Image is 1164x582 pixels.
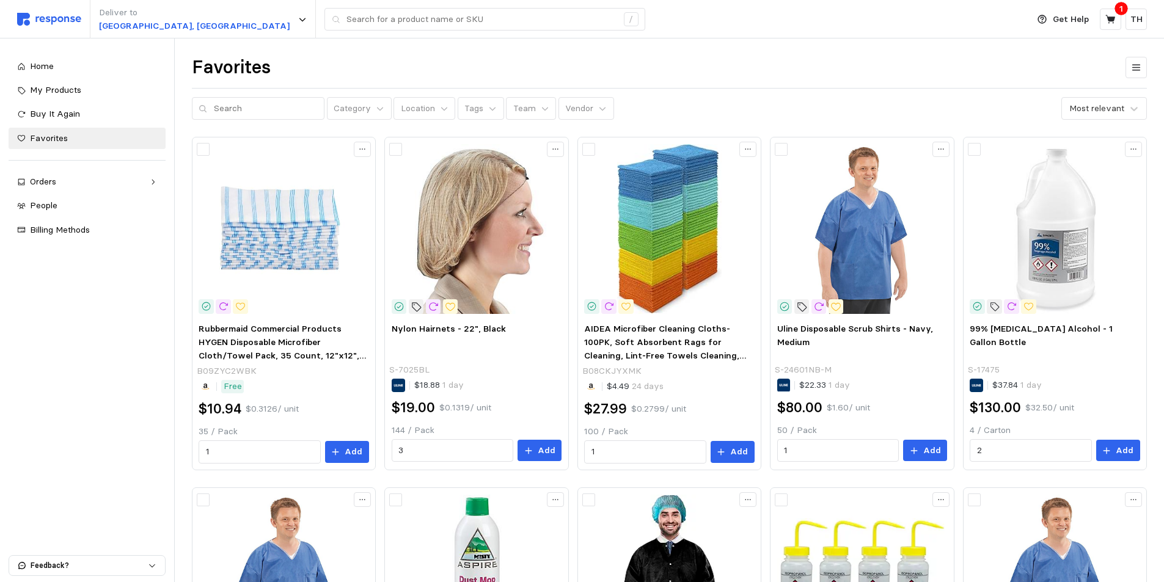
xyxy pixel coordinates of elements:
[345,445,362,459] p: Add
[439,401,491,415] p: $0.1319 / unit
[584,425,754,438] p: 100 / Pack
[9,219,166,241] a: Billing Methods
[1018,379,1042,390] span: 1 day
[1126,9,1147,30] button: TH
[30,108,80,119] span: Buy It Again
[784,440,891,462] input: Qty
[607,380,664,393] p: $4.49
[1030,8,1096,31] button: Get Help
[325,441,369,463] button: Add
[711,441,755,463] button: Add
[631,402,686,416] p: $0.2799 / unit
[197,365,257,378] p: B09ZYC2WBK
[214,98,318,120] input: Search
[775,363,832,377] p: S-24601NB-M
[30,60,54,71] span: Home
[346,9,617,31] input: Search for a product name or SKU
[970,424,1140,437] p: 4 / Carton
[1025,401,1074,415] p: $32.50 / unit
[398,440,506,462] input: Qty
[513,102,536,115] p: Team
[903,440,947,462] button: Add
[992,379,1042,392] p: $37.84
[9,103,166,125] a: Buy It Again
[558,97,614,120] button: Vendor
[584,144,754,314] img: 81zpetuiJzL.__AC_SX300_SY300_QL70_ML2_.jpg
[393,97,455,120] button: Location
[30,224,90,235] span: Billing Methods
[392,398,435,417] h2: $19.00
[977,440,1085,462] input: Qty
[1130,13,1143,26] p: TH
[440,379,464,390] span: 1 day
[777,398,822,417] h2: $80.00
[192,56,271,79] h1: Favorites
[826,379,850,390] span: 1 day
[392,323,506,334] span: Nylon Hairnets - 22", Black
[9,56,166,78] a: Home
[30,133,68,144] span: Favorites
[1096,440,1140,462] button: Add
[31,560,148,571] p: Feedback?
[582,365,642,378] p: B08CKJYXMK
[629,380,664,391] span: 24 days
[777,424,947,437] p: 50 / Pack
[9,195,166,217] a: People
[206,441,313,463] input: Qty
[968,363,1000,377] p: S-17475
[970,323,1113,347] span: 99% [MEDICAL_DATA] Alcohol - 1 Gallon Bottle
[327,97,392,120] button: Category
[199,144,368,314] img: 41bKHm22DbL._SX522_.jpg
[591,441,699,463] input: Qty
[334,102,371,115] p: Category
[464,102,483,115] p: Tags
[199,399,241,418] h2: $10.94
[518,440,562,462] button: Add
[9,79,166,101] a: My Products
[414,379,464,392] p: $18.88
[224,380,242,393] p: Free
[584,323,750,400] span: AIDEA Microfiber Cleaning Cloths-100PK, Soft Absorbent Rags for Cleaning, Lint-Free Towels Cleani...
[30,175,144,189] div: Orders
[1116,444,1133,457] p: Add
[584,399,627,418] h2: $27.99
[799,379,850,392] p: $22.33
[565,102,593,115] p: Vendor
[1053,13,1089,26] p: Get Help
[923,444,941,457] p: Add
[17,13,81,26] img: svg%3e
[392,144,562,314] img: S-7025BL
[392,424,562,437] p: 144 / Pack
[777,144,947,314] img: S-24601NB-M
[1119,2,1123,15] p: 1
[970,144,1140,314] img: S-17475_US
[970,398,1021,417] h2: $130.00
[199,425,368,438] p: 35 / Pack
[30,84,81,95] span: My Products
[730,445,748,459] p: Add
[401,102,435,115] p: Location
[9,128,166,150] a: Favorites
[246,402,299,416] p: $0.3126 / unit
[9,171,166,193] a: Orders
[624,12,639,27] div: /
[99,6,290,20] p: Deliver to
[99,20,290,33] p: [GEOGRAPHIC_DATA], [GEOGRAPHIC_DATA]
[777,323,933,347] span: Uline Disposable Scrub Shirts - Navy, Medium
[30,200,57,211] span: People
[199,323,366,400] span: Rubbermaid Commercial Products HYGEN Disposable Microfiber Cloth/Towel Pack, 35 Count, 12"x12", w...
[506,97,556,120] button: Team
[538,444,555,457] p: Add
[458,97,504,120] button: Tags
[1069,102,1124,115] div: Most relevant
[9,556,165,575] button: Feedback?
[389,363,430,377] p: S-7025BL
[827,401,870,415] p: $1.60 / unit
